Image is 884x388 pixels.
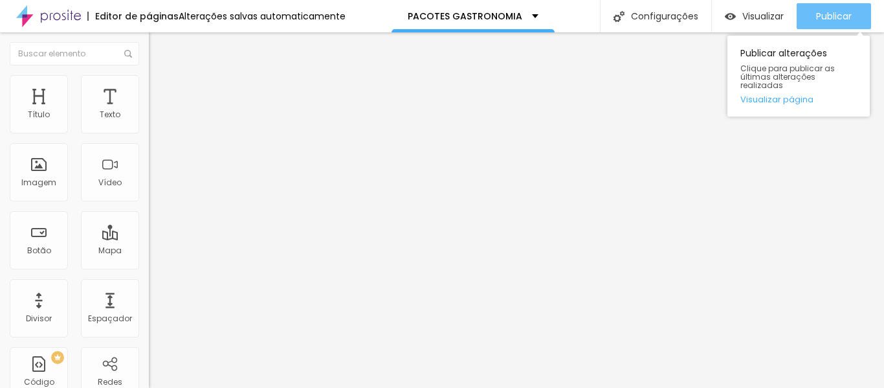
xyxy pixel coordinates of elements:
[613,11,624,22] img: Ícone
[149,32,884,388] iframe: Editor
[740,93,813,106] font: Visualizar página
[740,63,835,91] font: Clique para publicar as últimas alterações realizadas
[712,3,797,29] button: Visualizar
[27,245,51,256] font: Botão
[797,3,871,29] button: Publicar
[88,313,132,324] font: Espaçador
[28,109,50,120] font: Título
[631,10,698,23] font: Configurações
[10,42,139,65] input: Buscar elemento
[742,10,784,23] font: Visualizar
[408,10,522,23] font: PACOTES GASTRONOMIA
[100,109,120,120] font: Texto
[740,95,857,104] a: Visualizar página
[98,245,122,256] font: Mapa
[21,177,56,188] font: Imagem
[98,177,122,188] font: Vídeo
[124,50,132,58] img: Ícone
[179,10,346,23] font: Alterações salvas automaticamente
[816,10,852,23] font: Publicar
[725,11,736,22] img: view-1.svg
[26,313,52,324] font: Divisor
[740,47,827,60] font: Publicar alterações
[95,10,179,23] font: Editor de páginas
